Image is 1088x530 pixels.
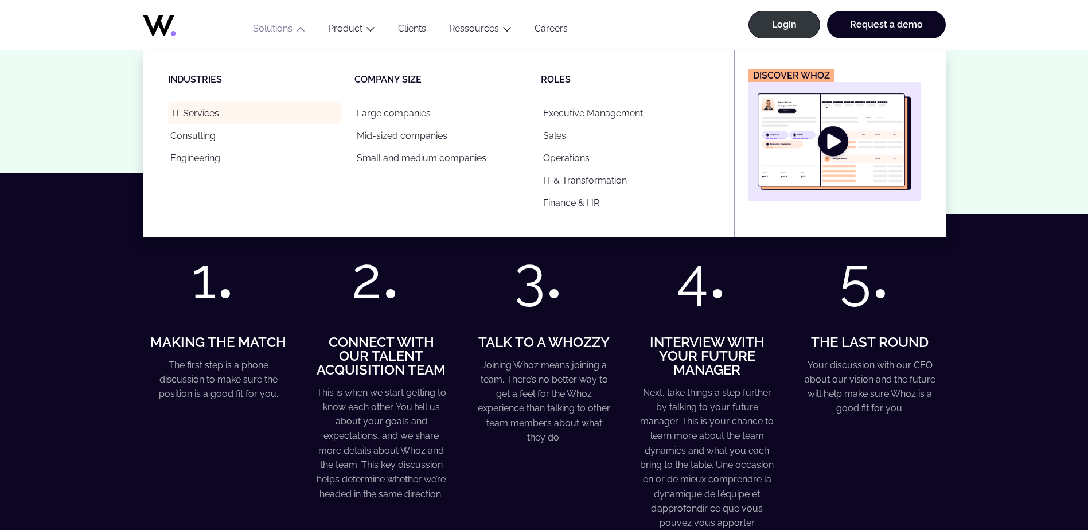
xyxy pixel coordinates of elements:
strong: The last round [811,334,929,350]
a: Mid-sized companies [354,124,527,147]
a: Product [328,23,362,34]
strong: Interview with your future manager [650,334,765,378]
a: Careers [523,23,579,38]
a: Login [748,11,820,38]
a: Engineering [168,147,341,169]
p: 1 [143,255,279,301]
a: Sales [541,124,713,147]
a: IT & Transformation [541,169,713,192]
p: Industries [168,73,354,86]
iframe: Chatbot [1012,454,1072,514]
figcaption: Discover Whoz [748,69,834,82]
button: Solutions [241,23,317,38]
a: Executive Management [541,102,713,124]
p: Joining Whoz means joining a team. There’s no better way to get a feel for the Whoz experience th... [476,358,613,445]
strong: Making the match [150,334,286,350]
a: Consulting [168,124,341,147]
p: 2 [306,255,442,301]
p: The first step is a phone discussion to make sure the position is a good fit for you. [150,358,287,402]
a: Finance & HR [541,192,713,214]
a: Large companies [354,102,527,124]
strong: Talk to a Whozzy [478,334,610,350]
a: IT Services [168,102,341,124]
a: Small and medium companies [354,147,527,169]
a: Clients [387,23,438,38]
p: 5 [794,255,931,301]
p: This is when we start getting to know each other. You tell us about your goals and expectations, ... [313,385,450,501]
p: Your discussion with our CEO about our vision and the future will help make sure Whoz is a good f... [802,358,938,416]
p: 4 [631,255,768,301]
a: Operations [541,147,713,169]
button: Ressources [438,23,523,38]
p: 3 [469,255,605,301]
a: Discover Whoz [748,69,921,201]
strong: Connect with our talent acquisition team [317,334,446,378]
p: Roles [541,73,727,86]
p: Company size [354,73,541,86]
a: Ressources [449,23,499,34]
button: Product [317,23,387,38]
a: Request a demo [827,11,946,38]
